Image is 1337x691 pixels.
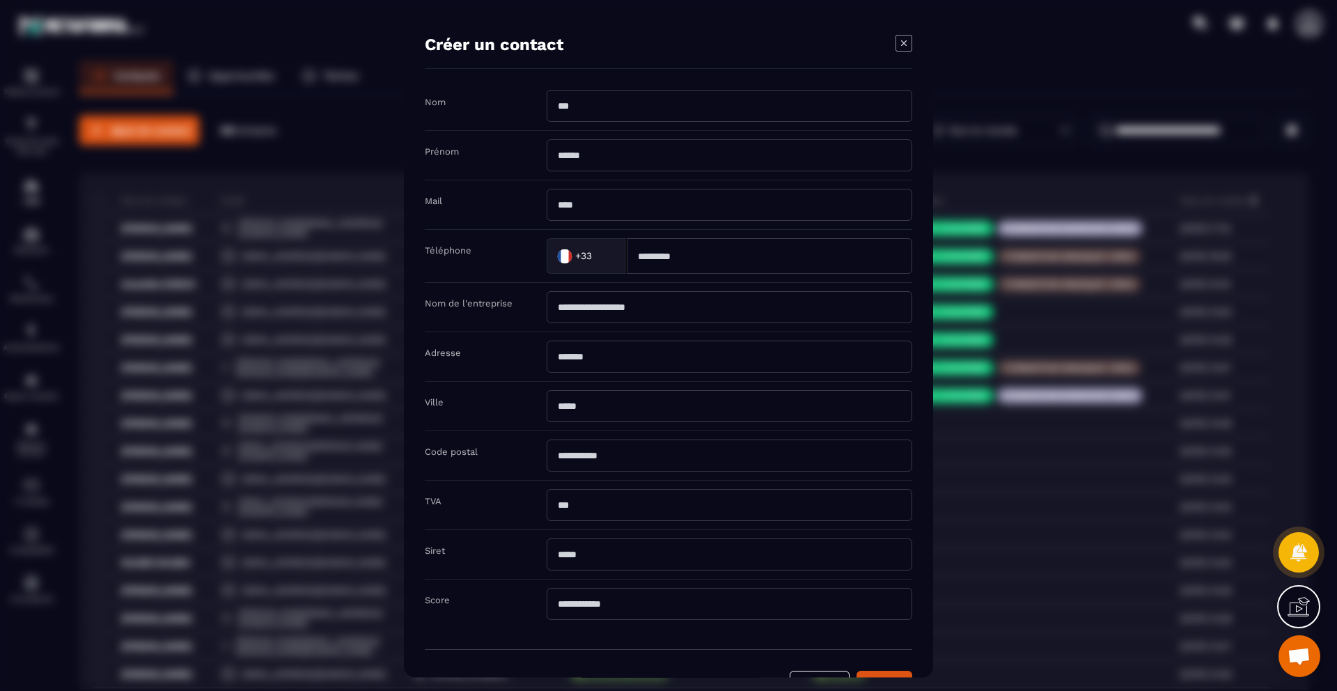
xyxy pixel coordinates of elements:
[425,146,459,157] label: Prénom
[425,595,450,605] label: Score
[425,397,444,407] label: Ville
[1279,635,1320,677] div: Ouvrir le chat
[595,245,612,266] input: Search for option
[547,238,627,274] div: Search for option
[551,242,579,270] img: Country Flag
[425,245,471,256] label: Téléphone
[425,196,442,206] label: Mail
[425,348,461,358] label: Adresse
[425,298,513,309] label: Nom de l'entreprise
[425,35,563,54] h4: Créer un contact
[425,447,478,457] label: Code postal
[425,97,446,107] label: Nom
[425,496,441,506] label: TVA
[425,545,445,556] label: Siret
[575,249,592,263] span: +33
